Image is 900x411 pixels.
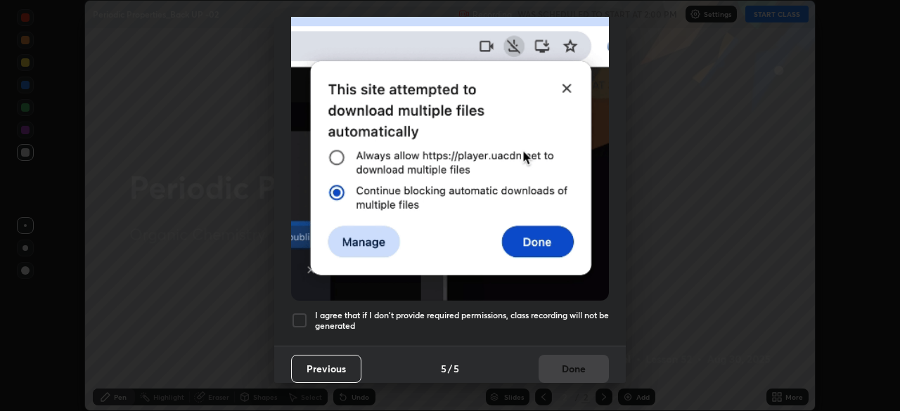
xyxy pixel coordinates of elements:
button: Previous [291,355,361,383]
h4: 5 [441,361,446,376]
h4: / [448,361,452,376]
h5: I agree that if I don't provide required permissions, class recording will not be generated [315,310,609,332]
h4: 5 [454,361,459,376]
